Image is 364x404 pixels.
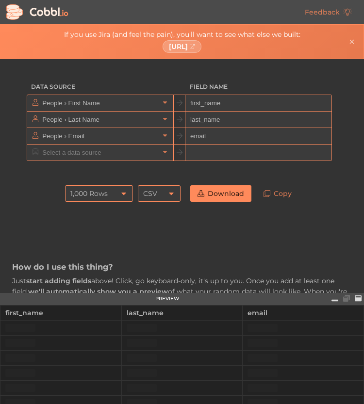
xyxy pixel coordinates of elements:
strong: start adding fields [26,276,91,285]
input: Select a data source [40,112,159,128]
a: Download [190,185,251,202]
div: PREVIEW [155,296,179,302]
h3: Data Source [27,79,174,95]
div: loading... [5,339,35,347]
h3: Field Name [185,79,332,95]
a: Feedback [298,4,359,20]
div: loading... [248,354,278,362]
div: loading... [127,339,157,347]
input: Select a data source [40,128,159,144]
div: loading... [248,339,278,347]
a: [URL] [163,40,201,53]
div: loading... [127,369,157,377]
input: Select a data source [40,95,159,111]
div: loading... [5,369,35,377]
div: loading... [5,324,35,332]
div: last_name [127,306,238,320]
div: loading... [5,354,35,362]
span: If you use Jira (and feel the pain), you'll want to see what else we built: [64,31,300,38]
input: Select a data source [40,145,159,161]
div: CSV [143,185,157,202]
div: loading... [5,384,35,392]
div: loading... [248,384,278,392]
div: first_name [5,306,116,320]
div: 1,000 Rows [70,185,108,202]
h3: How do I use this thing? [12,261,351,272]
div: email [248,306,359,320]
div: loading... [127,384,157,392]
div: loading... [127,324,157,332]
p: Just above! Click, go keyboard-only, it's up to you. Once you add at least one field, of what you... [12,275,351,308]
strong: we'll automatically show you a preview [28,287,168,296]
div: loading... [248,369,278,377]
div: loading... [248,324,278,332]
span: [URL] [169,43,188,50]
a: Copy [256,185,299,202]
button: Close banner [346,36,358,48]
div: loading... [127,354,157,362]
